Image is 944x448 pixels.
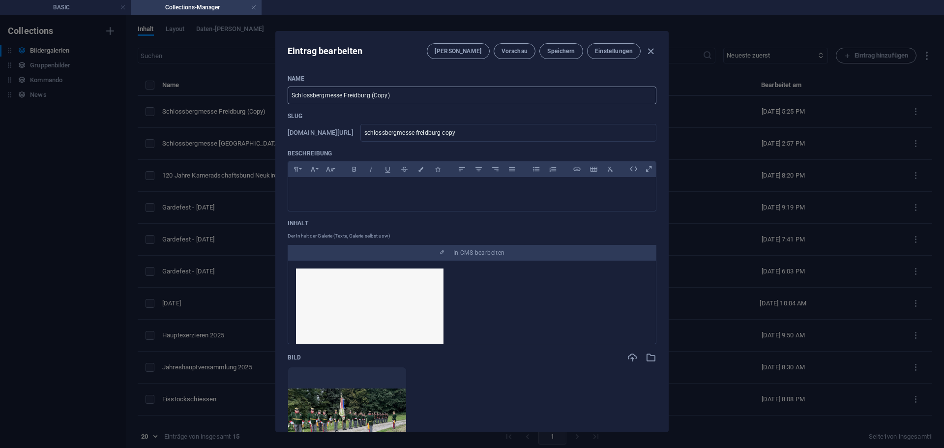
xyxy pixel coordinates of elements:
[471,163,486,176] button: Zentriert ausrichten
[626,161,641,177] i: HTML-Editor
[453,249,505,257] span: In CMS bearbeiten
[641,161,656,177] i: Als Overlay öffnen
[346,163,362,176] button: Fett (Ctrl+B)
[602,163,618,176] button: Formatierung löschen
[595,47,633,55] span: Einstellungen
[288,112,656,120] p: Slug
[288,75,656,83] p: Name
[131,2,262,13] h4: Collections-Manager
[288,245,656,261] button: In CMS bearbeiten
[454,163,470,176] button: Linksbündig ausrichten
[322,163,337,176] button: Schriftgröße
[430,163,445,176] button: Icons
[305,163,321,176] button: Schriftart
[288,354,301,361] p: Bild
[539,43,583,59] button: Speichern
[427,43,489,59] button: [PERSON_NAME]
[501,47,528,55] span: Vorschau
[413,163,429,176] button: Farben
[487,163,503,176] button: Rechtsbündig ausrichten
[288,45,362,57] h2: Eintrag bearbeiten
[547,47,575,55] span: Speichern
[435,47,481,55] span: [PERSON_NAME]
[288,231,656,241] p: Der Inhalt der Galerie (Texte, Galerie selbst usw)
[288,219,656,227] p: Inhalt
[586,163,601,176] button: Tabelle einfügen
[545,163,560,176] button: Nummerierte Liste
[363,163,379,176] button: Kursiv (Ctrl+I)
[380,163,395,176] button: Unterstrichen (Ctrl+U)
[396,163,412,176] button: Durchgestrichen
[288,163,304,176] button: Formatierung
[528,163,544,176] button: Unnummerierte Liste
[587,43,641,59] button: Einstellungen
[569,163,585,176] button: Link einfügen
[646,352,656,363] i: Wähle aus deinen Dateien oder Stockfotos
[504,163,520,176] button: Blocksatz
[494,43,536,59] button: Vorschau
[288,127,354,139] h6: [DOMAIN_NAME][URL]
[288,149,656,157] p: Beschreibung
